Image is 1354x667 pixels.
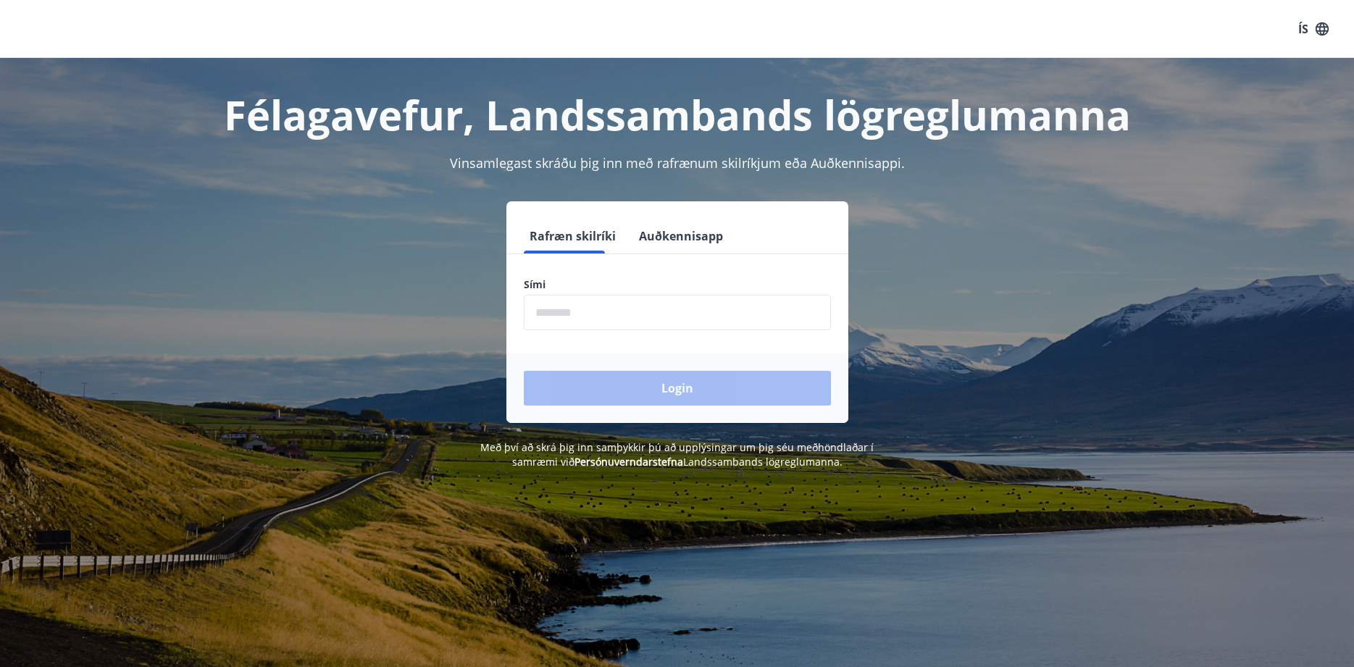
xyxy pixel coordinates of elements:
button: ÍS [1290,16,1337,42]
span: Vinsamlegast skráðu þig inn með rafrænum skilríkjum eða Auðkennisappi. [450,154,905,172]
button: Auðkennisapp [633,219,729,253]
a: Persónuverndarstefna [574,455,683,469]
button: Rafræn skilríki [524,219,622,253]
label: Sími [524,277,831,292]
h1: Félagavefur, Landssambands lögreglumanna [173,87,1182,142]
span: Með því að skrá þig inn samþykkir þú að upplýsingar um þig séu meðhöndlaðar í samræmi við Landssa... [480,440,874,469]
